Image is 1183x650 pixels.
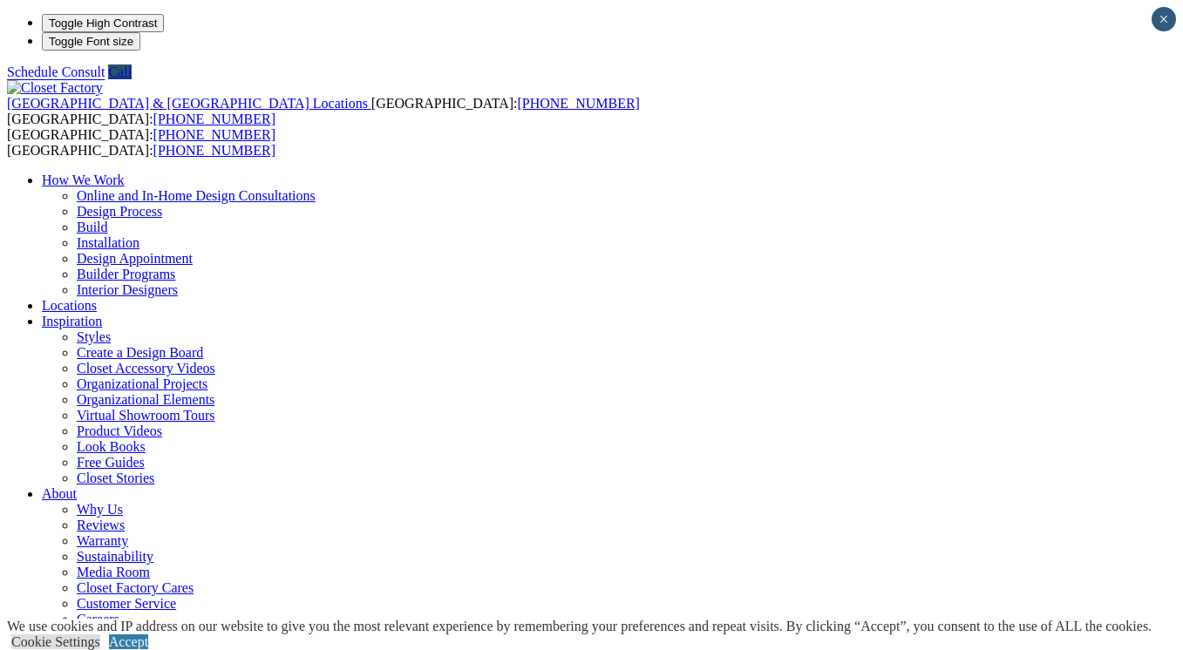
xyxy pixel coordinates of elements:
a: Create a Design Board [77,345,203,360]
a: Organizational Projects [77,376,207,391]
a: Warranty [77,533,128,548]
a: Why Us [77,502,123,517]
a: Builder Programs [77,267,175,281]
a: Virtual Showroom Tours [77,408,215,423]
a: [PHONE_NUMBER] [153,112,275,126]
a: Product Videos [77,423,162,438]
a: Look Books [77,439,146,454]
a: Design Process [77,204,162,219]
a: Customer Service [77,596,176,611]
span: Toggle High Contrast [49,17,157,30]
a: Careers [77,612,119,626]
a: [PHONE_NUMBER] [153,143,275,158]
a: Reviews [77,518,125,532]
a: Free Guides [77,455,145,470]
a: How We Work [42,173,125,187]
a: Interior Designers [77,282,178,297]
a: [PHONE_NUMBER] [517,96,639,111]
a: Styles [77,329,111,344]
img: Closet Factory [7,80,103,96]
span: [GEOGRAPHIC_DATA]: [GEOGRAPHIC_DATA]: [7,127,275,158]
a: Media Room [77,565,150,579]
a: Cookie Settings [11,634,100,649]
a: [PHONE_NUMBER] [153,127,275,142]
div: We use cookies and IP address on our website to give you the most relevant experience by remember... [7,619,1152,634]
a: Schedule Consult [7,64,105,79]
a: Closet Accessory Videos [77,361,215,376]
a: Online and In-Home Design Consultations [77,188,316,203]
span: Toggle Font size [49,35,133,48]
span: [GEOGRAPHIC_DATA]: [GEOGRAPHIC_DATA]: [7,96,640,126]
span: [GEOGRAPHIC_DATA] & [GEOGRAPHIC_DATA] Locations [7,96,368,111]
button: Toggle High Contrast [42,14,164,32]
a: Closet Factory Cares [77,580,194,595]
a: Locations [42,298,97,313]
a: Installation [77,235,139,250]
button: Toggle Font size [42,32,140,51]
a: About [42,486,77,501]
a: Accept [109,634,148,649]
a: Design Appointment [77,251,193,266]
a: Closet Stories [77,471,154,485]
a: Build [77,220,108,234]
a: Sustainability [77,549,153,564]
a: Call [108,64,132,79]
a: Organizational Elements [77,392,214,407]
a: Inspiration [42,314,102,328]
a: [GEOGRAPHIC_DATA] & [GEOGRAPHIC_DATA] Locations [7,96,371,111]
button: Close [1152,7,1176,31]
